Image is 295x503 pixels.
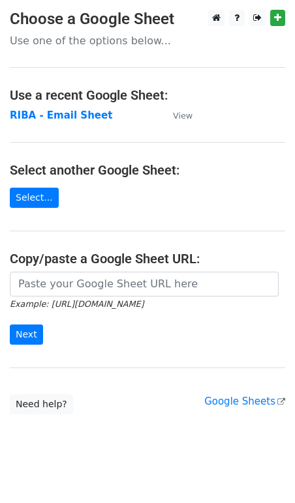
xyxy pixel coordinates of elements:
[204,395,285,407] a: Google Sheets
[10,34,285,48] p: Use one of the options below...
[10,109,112,121] a: RIBA - Email Sheet
[10,272,279,296] input: Paste your Google Sheet URL here
[10,394,73,414] a: Need help?
[173,111,193,121] small: View
[10,10,285,29] h3: Choose a Google Sheet
[10,299,144,309] small: Example: [URL][DOMAIN_NAME]
[160,109,193,121] a: View
[10,162,285,178] h4: Select another Google Sheet:
[10,87,285,103] h4: Use a recent Google Sheet:
[10,324,43,345] input: Next
[10,188,59,208] a: Select...
[10,251,285,266] h4: Copy/paste a Google Sheet URL:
